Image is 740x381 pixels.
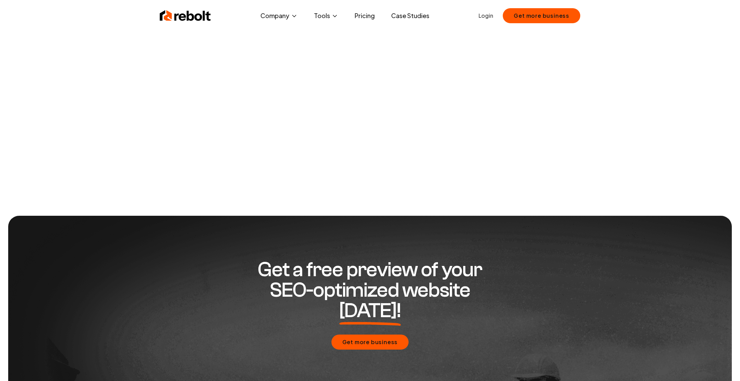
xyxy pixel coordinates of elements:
span: [DATE]! [339,300,401,321]
button: Tools [309,9,344,23]
a: Login [479,12,493,20]
h2: Get a free preview of your SEO-optimized website [239,259,501,321]
button: Get more business [503,8,580,23]
a: Case Studies [386,9,435,23]
button: Company [255,9,303,23]
button: Get more business [331,335,409,350]
a: Pricing [349,9,380,23]
img: Rebolt Logo [160,9,211,23]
